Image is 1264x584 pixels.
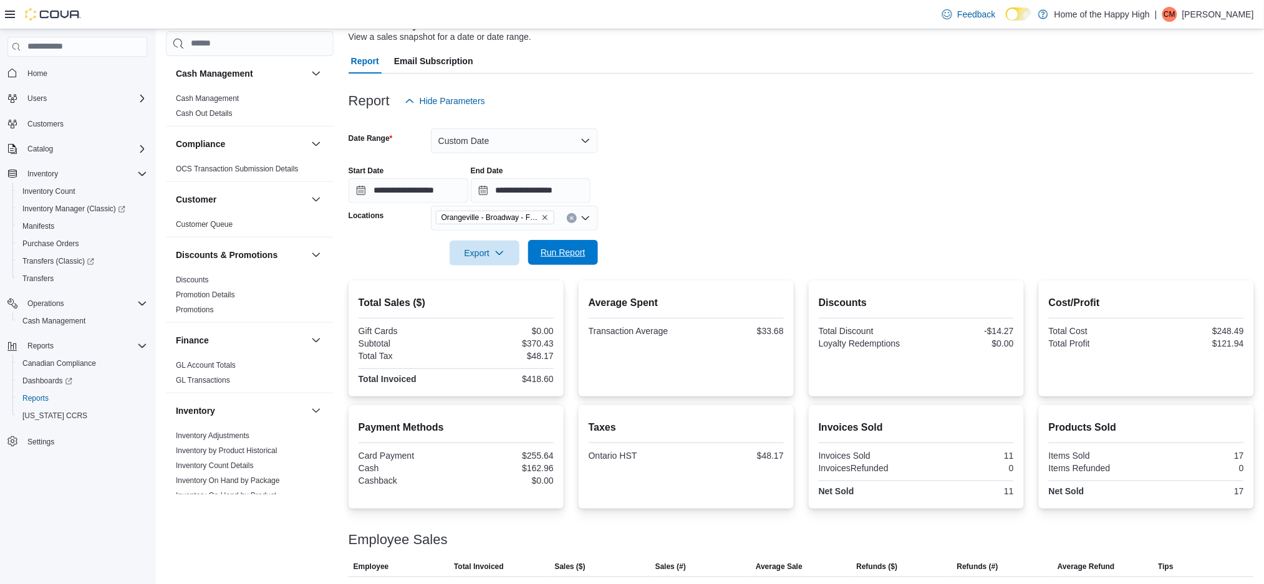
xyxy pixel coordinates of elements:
[2,165,152,183] button: Inventory
[22,338,147,353] span: Reports
[1159,562,1174,572] span: Tips
[1049,338,1144,348] div: Total Profit
[349,166,384,176] label: Start Date
[349,211,384,221] label: Locations
[17,391,54,406] a: Reports
[12,372,152,390] a: Dashboards
[1149,451,1244,461] div: 17
[1049,295,1244,310] h2: Cost/Profit
[22,376,72,386] span: Dashboards
[541,214,549,221] button: Remove Orangeville - Broadway - Fire & Flower from selection in this group
[528,240,598,265] button: Run Report
[2,337,152,355] button: Reports
[458,476,554,486] div: $0.00
[567,213,577,223] button: Clear input
[819,420,1014,435] h2: Invoices Sold
[17,314,90,328] a: Cash Management
[22,65,147,81] span: Home
[12,183,152,200] button: Inventory Count
[22,141,58,156] button: Catalog
[420,95,485,107] span: Hide Parameters
[2,140,152,158] button: Catalog
[22,411,87,421] span: [US_STATE] CCRS
[17,236,84,251] a: Purchase Orders
[12,218,152,235] button: Manifests
[22,166,147,181] span: Inventory
[394,49,473,74] span: Email Subscription
[400,89,490,113] button: Hide Parameters
[176,305,214,314] a: Promotions
[176,138,225,150] h3: Compliance
[12,200,152,218] a: Inventory Manager (Classic)
[12,390,152,407] button: Reports
[27,69,47,79] span: Home
[166,358,334,393] div: Finance
[22,338,59,353] button: Reports
[176,94,239,103] a: Cash Management
[1006,7,1032,21] input: Dark Mode
[756,562,803,572] span: Average Sale
[176,404,306,417] button: Inventory
[27,119,64,129] span: Customers
[1164,7,1176,22] span: CM
[176,431,249,441] span: Inventory Adjustments
[22,256,94,266] span: Transfers (Classic)
[655,562,686,572] span: Sales (#)
[176,461,254,470] a: Inventory Count Details
[2,90,152,107] button: Users
[22,316,85,326] span: Cash Management
[1149,338,1244,348] div: $121.94
[176,290,235,299] a: Promotion Details
[12,270,152,287] button: Transfers
[22,296,69,311] button: Operations
[12,235,152,252] button: Purchase Orders
[176,193,216,206] h3: Customer
[1049,463,1144,473] div: Items Refunded
[176,376,230,385] a: GL Transactions
[17,373,77,388] a: Dashboards
[471,178,591,203] input: Press the down key to open a popover containing a calendar.
[17,314,147,328] span: Cash Management
[1149,326,1244,336] div: $248.49
[2,295,152,312] button: Operations
[12,355,152,372] button: Canadian Compliance
[17,219,59,234] a: Manifests
[349,133,393,143] label: Date Range
[349,93,390,108] h3: Report
[17,201,147,216] span: Inventory Manager (Classic)
[359,463,454,473] div: Cash
[2,64,152,82] button: Home
[22,239,79,249] span: Purchase Orders
[1155,7,1157,22] p: |
[176,476,280,485] a: Inventory On Hand by Package
[176,220,233,229] a: Customer Queue
[349,31,531,44] div: View a sales snapshot for a date or date range.
[2,432,152,450] button: Settings
[176,305,214,315] span: Promotions
[22,434,59,449] a: Settings
[359,338,454,348] div: Subtotal
[589,420,784,435] h2: Taxes
[17,254,99,269] a: Transfers (Classic)
[1058,562,1115,572] span: Average Refund
[22,433,147,449] span: Settings
[819,486,854,496] strong: Net Sold
[176,219,233,229] span: Customer Queue
[176,446,277,456] span: Inventory by Product Historical
[22,91,147,106] span: Users
[458,338,554,348] div: $370.43
[166,217,334,237] div: Customer
[12,407,152,424] button: [US_STATE] CCRS
[166,272,334,322] div: Discounts & Promotions
[349,178,468,203] input: Press the down key to open a popover containing a calendar.
[17,356,147,371] span: Canadian Compliance
[22,117,69,132] a: Customers
[176,138,306,150] button: Compliance
[176,109,233,118] a: Cash Out Details
[589,326,684,336] div: Transaction Average
[441,211,539,224] span: Orangeville - Broadway - Fire & Flower
[688,451,784,461] div: $48.17
[17,408,92,423] a: [US_STATE] CCRS
[454,562,504,572] span: Total Invoiced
